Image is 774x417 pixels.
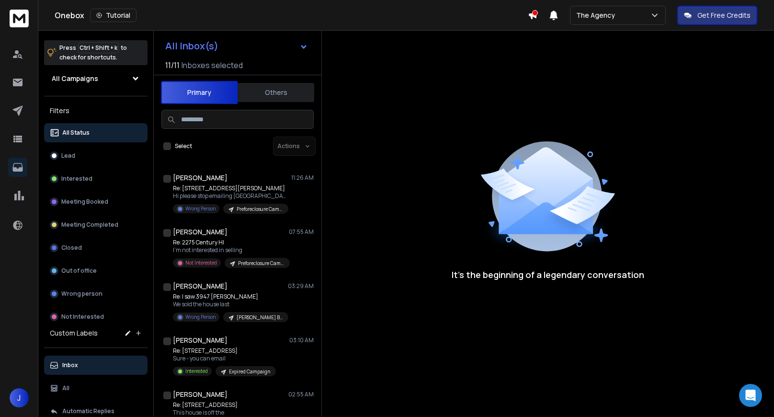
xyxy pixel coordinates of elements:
[62,384,69,392] p: All
[739,384,762,407] div: Open Intercom Messenger
[288,391,314,398] p: 02:55 AM
[44,238,148,257] button: Closed
[44,69,148,88] button: All Campaigns
[61,290,102,298] p: Wrong person
[44,169,148,188] button: Interested
[173,246,288,254] p: I’m not interested in selling
[288,282,314,290] p: 03:29 AM
[158,36,316,56] button: All Inbox(s)
[173,173,228,183] h1: [PERSON_NAME]
[62,129,90,137] p: All Status
[44,123,148,142] button: All Status
[50,328,98,338] h3: Custom Labels
[173,347,276,355] p: Re: [STREET_ADDRESS]
[173,192,288,200] p: Hi please stop emailing [GEOGRAPHIC_DATA]
[173,227,228,237] h1: [PERSON_NAME]
[62,361,78,369] p: Inbox
[576,11,619,20] p: The Agency
[10,388,29,407] button: J
[61,221,118,229] p: Meeting Completed
[697,11,751,20] p: Get Free Credits
[173,281,228,291] h1: [PERSON_NAME]
[44,379,148,398] button: All
[238,260,284,267] p: Preforeclosure Campaign
[238,82,314,103] button: Others
[173,355,276,362] p: Sure - you can email
[59,43,127,62] p: Press to check for shortcuts.
[452,268,644,281] p: It’s the beginning of a legendary conversation
[44,104,148,117] h3: Filters
[185,313,216,321] p: Wrong Person
[289,336,314,344] p: 03:10 AM
[173,390,228,399] h1: [PERSON_NAME]
[44,146,148,165] button: Lead
[237,206,283,213] p: Preforeclosure Campaign
[173,301,288,308] p: We sold the house last
[173,239,288,246] p: Re: 2275 Century Hl
[55,9,528,22] div: Onebox
[61,244,82,252] p: Closed
[44,284,148,303] button: Wrong person
[173,185,288,192] p: Re: [STREET_ADDRESS][PERSON_NAME]
[173,336,228,345] h1: [PERSON_NAME]
[52,74,98,83] h1: All Campaigns
[90,9,137,22] button: Tutorial
[182,59,243,71] h3: Inboxes selected
[165,41,218,51] h1: All Inbox(s)
[61,267,97,275] p: Out of office
[44,356,148,375] button: Inbox
[78,42,119,53] span: Ctrl + Shift + k
[61,313,104,321] p: Not Interested
[161,81,238,104] button: Primary
[44,192,148,211] button: Meeting Booked
[175,142,192,150] label: Select
[289,228,314,236] p: 07:55 AM
[229,368,270,375] p: Expired Campaign
[165,59,180,71] span: 11 / 11
[61,152,75,160] p: Lead
[44,307,148,326] button: Not Interested
[185,368,208,375] p: Interested
[173,293,288,301] p: Re: I saw 3947 [PERSON_NAME]
[237,314,283,321] p: [PERSON_NAME] Buyer - Mar Vista
[173,401,285,409] p: Re: [STREET_ADDRESS]
[185,205,216,212] p: Wrong Person
[44,261,148,280] button: Out of office
[61,175,92,183] p: Interested
[62,407,114,415] p: Automatic Replies
[677,6,757,25] button: Get Free Credits
[291,174,314,182] p: 11:26 AM
[185,259,217,266] p: Not Interested
[61,198,108,206] p: Meeting Booked
[173,409,285,417] p: This house is off the
[44,215,148,234] button: Meeting Completed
